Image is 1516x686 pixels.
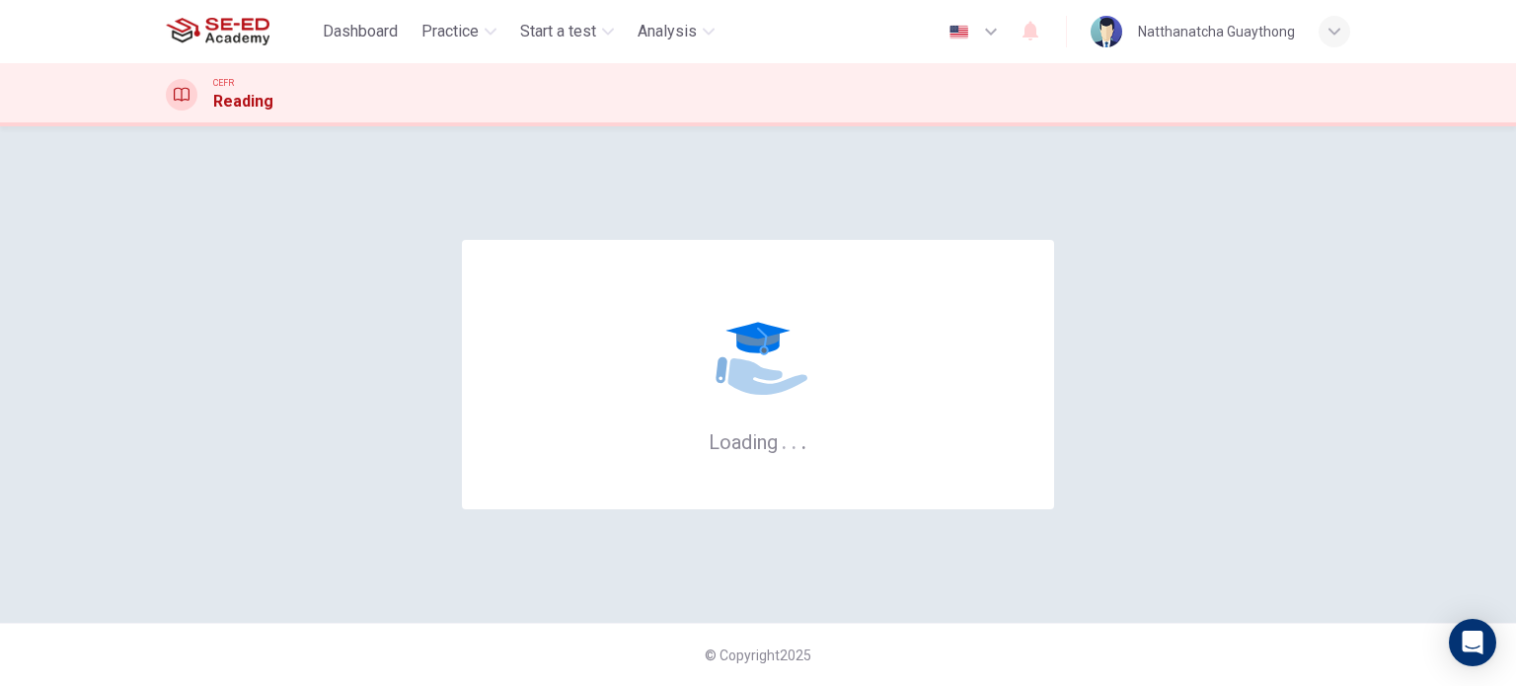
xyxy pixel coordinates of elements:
[800,423,807,456] h6: .
[709,428,807,454] h6: Loading
[166,12,269,51] img: SE-ED Academy logo
[512,14,622,49] button: Start a test
[638,20,697,43] span: Analysis
[414,14,504,49] button: Practice
[791,423,797,456] h6: .
[315,14,406,49] button: Dashboard
[323,20,398,43] span: Dashboard
[213,76,234,90] span: CEFR
[421,20,479,43] span: Practice
[1091,16,1122,47] img: Profile picture
[1138,20,1295,43] div: Natthanatcha Guaythong
[947,25,971,39] img: en
[166,12,315,51] a: SE-ED Academy logo
[781,423,788,456] h6: .
[520,20,596,43] span: Start a test
[705,648,811,663] span: © Copyright 2025
[1449,619,1496,666] div: Open Intercom Messenger
[630,14,722,49] button: Analysis
[213,90,273,114] h1: Reading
